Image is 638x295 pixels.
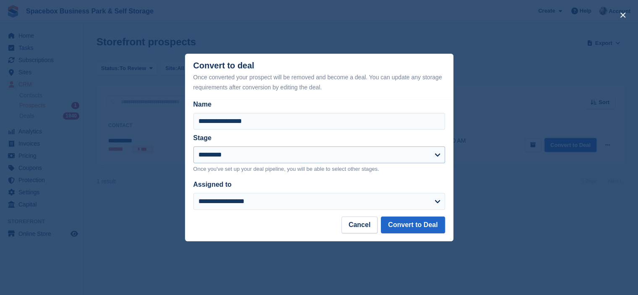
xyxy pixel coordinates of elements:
[193,99,445,110] label: Name
[193,134,212,141] label: Stage
[193,61,445,92] div: Convert to deal
[193,72,445,92] div: Once converted your prospect will be removed and become a deal. You can update any storage requir...
[381,217,445,233] button: Convert to Deal
[616,8,630,22] button: close
[193,165,445,173] p: Once you've set up your deal pipeline, you will be able to select other stages.
[193,181,232,188] label: Assigned to
[341,217,378,233] button: Cancel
